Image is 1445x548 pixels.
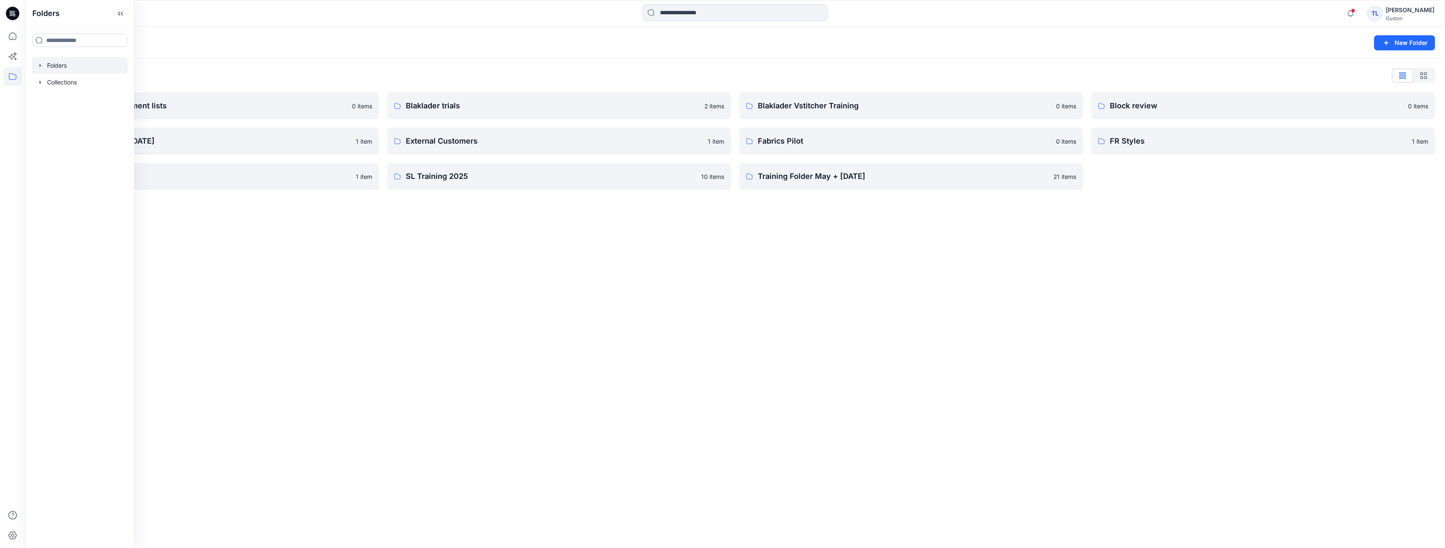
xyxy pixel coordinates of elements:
a: Blaklader trials2 items [387,92,731,119]
p: 0 items [1056,102,1076,110]
p: Pilot project 2025 [54,170,351,182]
div: Guston [1386,15,1434,21]
a: FR Styles1 item [1091,128,1435,155]
p: 1 item [708,137,724,146]
p: 1 item [356,137,372,146]
a: Blaklader Vstitcher Training0 items [739,92,1083,119]
a: Block review0 items [1091,92,1435,119]
p: Blaklader Vstitcher Training [758,100,1051,112]
p: Avatars and measurement lists [54,100,347,112]
a: SL Training 202510 items [387,163,731,190]
a: Fabrics Pilot0 items [739,128,1083,155]
div: [PERSON_NAME] [1386,5,1434,15]
p: Training Folder May + [DATE] [758,170,1048,182]
p: 1 item [356,172,372,181]
p: 0 items [1408,102,1428,110]
p: 21 items [1054,172,1076,181]
a: Training Folder May + [DATE]21 items [739,163,1083,190]
p: 10 items [701,172,724,181]
p: Development styles [DATE] [54,135,351,147]
p: Block review [1110,100,1403,112]
button: New Folder [1374,35,1435,50]
p: 1 item [1412,137,1428,146]
p: 0 items [352,102,372,110]
p: SL Training 2025 [406,170,696,182]
p: Fabrics Pilot [758,135,1051,147]
p: Blaklader trials [406,100,699,112]
p: 2 items [704,102,724,110]
div: TL [1367,6,1382,21]
a: Avatars and measurement lists0 items [35,92,379,119]
p: External Customers [406,135,703,147]
p: 0 items [1056,137,1076,146]
a: Development styles [DATE]1 item [35,128,379,155]
a: External Customers1 item [387,128,731,155]
p: FR Styles [1110,135,1407,147]
a: Pilot project 20251 item [35,163,379,190]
